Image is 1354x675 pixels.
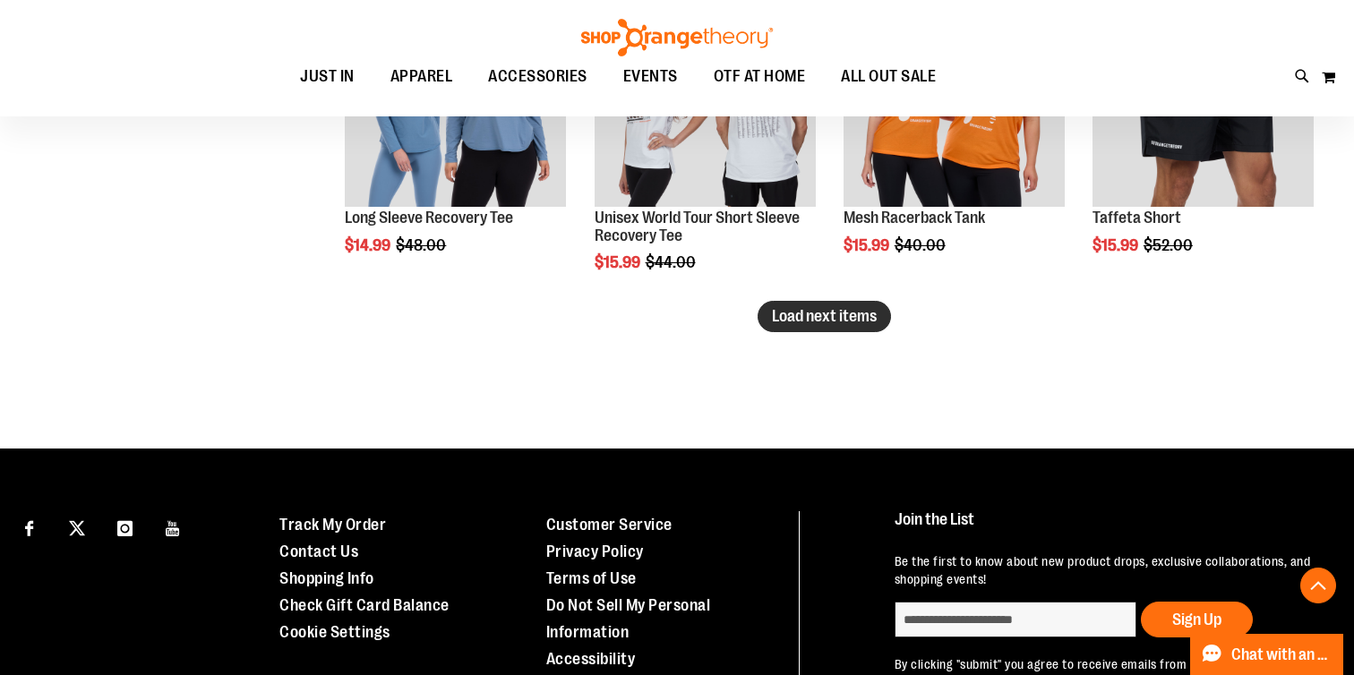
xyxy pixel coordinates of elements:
[546,596,711,641] a: Do Not Sell My Personal Information
[758,301,891,332] button: Load next items
[1172,611,1221,628] span: Sign Up
[578,19,776,56] img: Shop Orangetheory
[279,516,386,534] a: Track My Order
[279,623,390,641] a: Cookie Settings
[546,569,637,587] a: Terms of Use
[772,307,877,325] span: Load next items
[895,236,948,254] span: $40.00
[1093,236,1141,254] span: $15.99
[279,543,358,560] a: Contact Us
[844,236,892,254] span: $15.99
[1141,602,1253,637] button: Sign Up
[546,650,636,668] a: Accessibility
[646,253,698,271] span: $44.00
[1190,634,1344,675] button: Chat with an Expert
[895,511,1319,544] h4: Join the List
[396,236,449,254] span: $48.00
[546,543,644,560] a: Privacy Policy
[279,569,374,587] a: Shopping Info
[488,56,587,97] span: ACCESSORIES
[1300,568,1336,603] button: Back To Top
[895,602,1136,637] input: enter email
[595,253,643,271] span: $15.99
[844,209,985,226] a: Mesh Racerback Tank
[345,236,393,254] span: $14.99
[841,56,936,97] span: ALL OUT SALE
[300,56,355,97] span: JUST IN
[895,552,1319,588] p: Be the first to know about new product drops, exclusive collaborations, and shopping events!
[62,511,93,543] a: Visit our X page
[546,516,673,534] a: Customer Service
[1093,209,1181,226] a: Taffeta Short
[279,596,450,614] a: Check Gift Card Balance
[714,56,806,97] span: OTF AT HOME
[69,520,85,536] img: Twitter
[345,209,513,226] a: Long Sleeve Recovery Tee
[158,511,189,543] a: Visit our Youtube page
[623,56,678,97] span: EVENTS
[390,56,453,97] span: APPAREL
[109,511,141,543] a: Visit our Instagram page
[1231,646,1333,663] span: Chat with an Expert
[595,209,800,244] a: Unisex World Tour Short Sleeve Recovery Tee
[1144,236,1195,254] span: $52.00
[13,511,45,543] a: Visit our Facebook page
